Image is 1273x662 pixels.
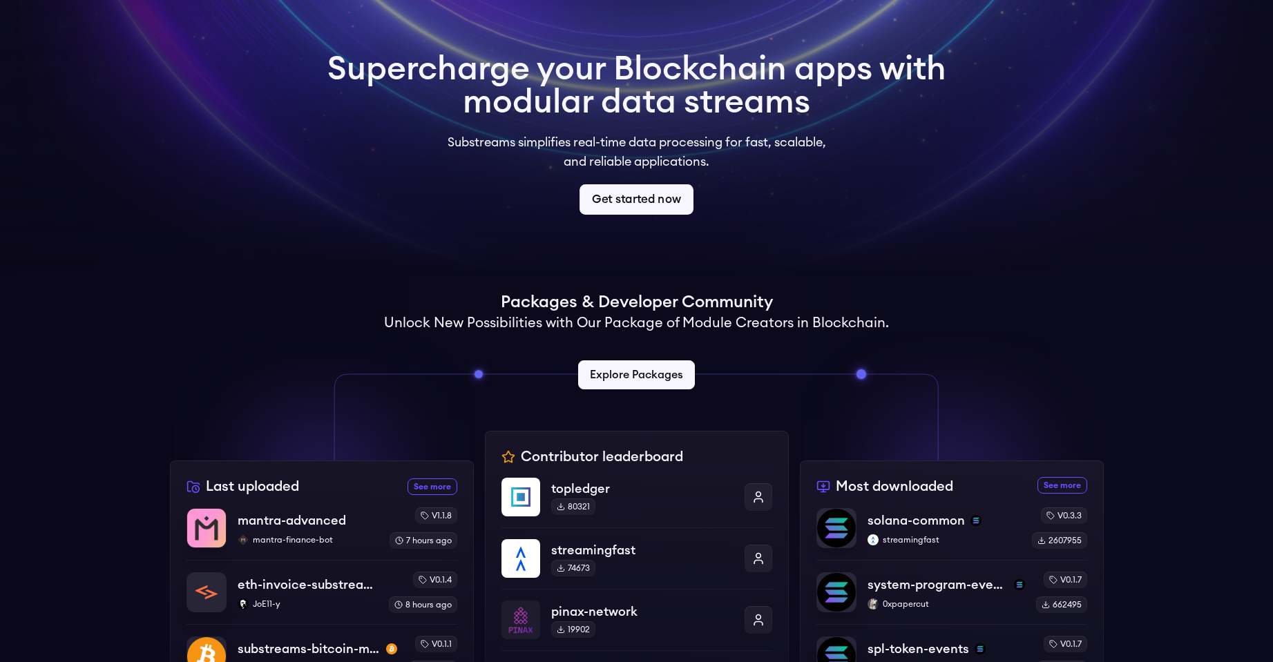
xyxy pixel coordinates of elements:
[408,478,457,495] a: See more recently uploaded packages
[551,602,734,621] p: pinax-network
[186,507,457,560] a: mantra-advancedmantra-advancedmantra-finance-botmantra-finance-botv1.1.87 hours ago
[868,534,879,545] img: streamingfast
[187,509,226,547] img: mantra-advanced
[868,511,965,530] p: solana-common
[501,589,772,650] a: pinax-networkpinax-network19902
[1044,572,1087,588] div: v0.1.7
[868,639,969,659] p: spl-token-events
[1037,477,1087,494] a: See more most downloaded packages
[817,509,856,547] img: solana-common
[816,507,1087,560] a: solana-commonsolana-commonsolanastreamingfaststreamingfastv0.3.32607955
[413,572,457,588] div: v0.1.4
[1014,579,1025,590] img: solana
[1032,532,1087,549] div: 2607955
[186,560,457,624] a: eth-invoice-substreamseth-invoice-substreamsJoE11-yJoE11-yv0.1.48 hours ago
[501,478,772,527] a: topledgertopledger80321
[327,52,946,119] h1: Supercharge your Blockchain apps with modular data streams
[868,598,1025,610] p: 0xpapercut
[580,184,693,215] a: Get started now
[551,479,734,498] p: topledger
[817,573,856,612] img: system-program-events
[238,598,378,610] p: JoE11-y
[551,560,595,576] div: 74673
[389,596,457,613] div: 8 hours ago
[868,598,879,610] img: 0xpapercut
[238,511,346,530] p: mantra-advanced
[501,291,773,313] h1: Packages & Developer Community
[501,478,540,516] img: topledger
[1044,636,1087,652] div: v0.1.7
[551,498,595,515] div: 80321
[415,507,457,524] div: v1.1.8
[390,532,457,549] div: 7 hours ago
[238,534,379,545] p: mantra-finance-bot
[384,313,889,333] h2: Unlock New Possibilities with Our Package of Module Creators in Blockchain.
[501,527,772,589] a: streamingfaststreamingfast74673
[238,598,249,610] img: JoE11-y
[551,621,595,638] div: 19902
[868,534,1021,545] p: streamingfast
[970,515,982,526] img: solana
[1036,596,1087,613] div: 662495
[415,636,457,652] div: v0.1.1
[501,539,540,578] img: streamingfast
[1041,507,1087,524] div: v0.3.3
[386,643,397,654] img: btc-mainnet
[816,560,1087,624] a: system-program-eventssystem-program-eventssolana0xpapercut0xpapercutv0.1.7662495
[238,534,249,545] img: mantra-finance-bot
[975,643,986,654] img: solana
[501,601,540,639] img: pinax-network
[551,541,734,560] p: streamingfast
[187,573,226,612] img: eth-invoice-substreams
[578,360,695,389] a: Explore Packages
[868,575,1008,594] p: system-program-events
[238,575,378,594] p: eth-invoice-substreams
[438,133,836,171] p: Substreams simplifies real-time data processing for fast, scalable, and reliable applications.
[238,639,381,659] p: substreams-bitcoin-main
